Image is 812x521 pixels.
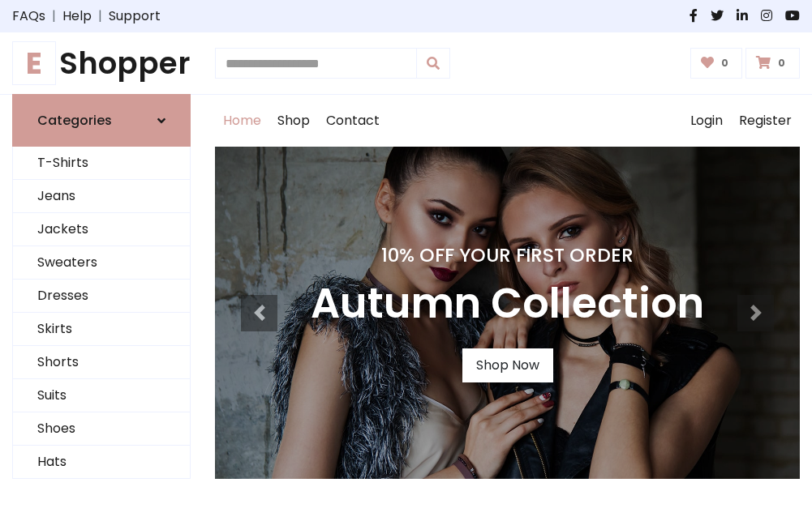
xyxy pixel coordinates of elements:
[37,113,112,128] h6: Categories
[269,95,318,147] a: Shop
[45,6,62,26] span: |
[13,246,190,280] a: Sweaters
[682,95,731,147] a: Login
[774,56,789,70] span: 0
[13,147,190,180] a: T-Shirts
[731,95,800,147] a: Register
[13,412,190,446] a: Shoes
[62,6,92,26] a: Help
[13,180,190,213] a: Jeans
[717,56,733,70] span: 0
[12,45,191,81] h1: Shopper
[690,48,743,79] a: 0
[13,213,190,246] a: Jackets
[13,379,190,412] a: Suits
[12,6,45,26] a: FAQs
[12,94,191,147] a: Categories
[13,446,190,479] a: Hats
[92,6,109,26] span: |
[13,280,190,313] a: Dresses
[13,313,190,346] a: Skirts
[311,244,704,267] h4: 10% Off Your First Order
[462,348,553,382] a: Shop Now
[12,41,56,85] span: E
[745,48,800,79] a: 0
[318,95,388,147] a: Contact
[215,95,269,147] a: Home
[311,280,704,329] h3: Autumn Collection
[13,346,190,379] a: Shorts
[12,45,191,81] a: EShopper
[109,6,161,26] a: Support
